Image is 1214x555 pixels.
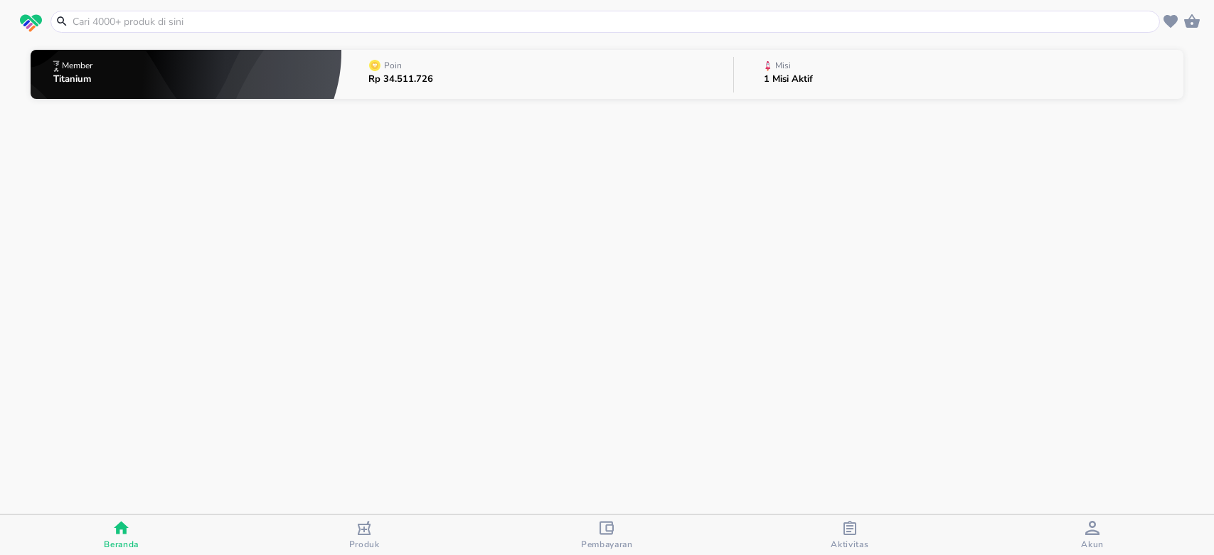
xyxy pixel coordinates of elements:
p: Rp 34.511.726 [368,75,433,84]
span: Produk [349,539,380,550]
button: Pembayaran [486,515,728,555]
input: Cari 4000+ produk di sini [71,14,1156,29]
span: Beranda [104,539,139,550]
p: Misi [775,61,791,70]
button: Akun [971,515,1214,555]
button: MemberTitanium [31,46,342,102]
p: Member [62,61,92,70]
span: Akun [1081,539,1104,550]
p: Poin [384,61,402,70]
span: Aktivitas [831,539,868,550]
button: Misi1 Misi Aktif [734,46,1183,102]
button: Aktivitas [728,515,971,555]
button: Produk [243,515,485,555]
span: Pembayaran [581,539,633,550]
p: Titanium [53,75,95,84]
button: PoinRp 34.511.726 [341,46,733,102]
img: logo_swiperx_s.bd005f3b.svg [20,14,42,33]
p: 1 Misi Aktif [764,75,813,84]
